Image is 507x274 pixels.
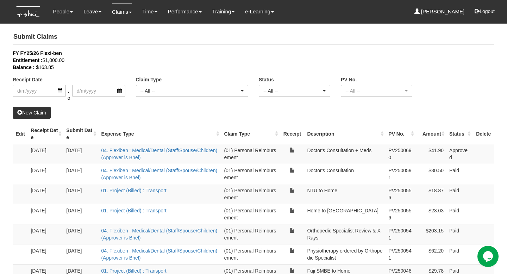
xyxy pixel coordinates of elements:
td: PV2500541 [386,244,416,264]
th: Receipt Date : activate to sort column ascending [28,124,63,144]
td: (01) Personal Reimbursement [221,144,280,164]
input: d/m/yyyy [72,85,125,97]
td: (01) Personal Reimbursement [221,244,280,264]
label: Claim Type [136,76,162,83]
th: Receipt [280,124,304,144]
a: 04. Flexiben : Medical/Dental (Staff/Spouse/Children) (Approver is Bhel) [101,148,217,160]
iframe: chat widget [477,246,500,267]
td: Home to [GEOGRAPHIC_DATA] [304,204,386,224]
td: [DATE] [28,184,63,204]
td: $18.87 [416,184,446,204]
th: Amount : activate to sort column ascending [416,124,446,144]
th: Delete [472,124,494,144]
th: Expense Type : activate to sort column ascending [98,124,221,144]
button: -- All -- [136,85,249,97]
td: PV2500591 [386,164,416,184]
td: Doctor's Consultation [304,164,386,184]
b: Entitlement : [13,57,43,63]
a: 04. Flexiben : Medical/Dental (Staff/Spouse/Children) (Approver is Bhel) [101,248,217,261]
a: e-Learning [245,4,274,20]
a: 01. Project (Billed) : Transport [101,268,166,274]
td: $203.15 [416,224,446,244]
th: Claim Type : activate to sort column ascending [221,124,280,144]
div: -- All -- [140,87,240,94]
a: [PERSON_NAME] [414,4,465,20]
td: Paid [446,184,472,204]
a: 04. Flexiben : Medical/Dental (Staff/Spouse/Children) (Approver is Bhel) [101,228,217,241]
td: (01) Personal Reimbursement [221,204,280,224]
button: -- All -- [259,85,330,97]
th: Submit Date : activate to sort column ascending [63,124,98,144]
td: NTU to Home [304,184,386,204]
a: 04. Flexiben : Medical/Dental (Staff/Spouse/Children) (Approver is Bhel) [101,168,217,180]
td: $41.90 [416,144,446,164]
td: $23.03 [416,204,446,224]
th: PV No. : activate to sort column ascending [386,124,416,144]
td: Orthopedic Specialist Review & X-Rays [304,224,386,244]
a: Claims [112,4,132,20]
label: Status [259,76,274,83]
input: d/m/yyyy [13,85,66,97]
td: $62.20 [416,244,446,264]
a: New Claim [13,107,51,119]
td: [DATE] [63,164,98,184]
td: Doctor's Consultation + Meds [304,144,386,164]
span: to [66,85,72,101]
a: Time [142,4,157,20]
button: -- All -- [341,85,412,97]
th: Edit [13,124,28,144]
td: [DATE] [63,224,98,244]
td: Physiotherapy ordered by Orthopedic Specialist [304,244,386,264]
th: Description : activate to sort column ascending [304,124,386,144]
label: Receipt Date [13,76,43,83]
a: Performance [168,4,202,20]
b: FY FY25/26 Flexi-ben [13,50,62,56]
td: [DATE] [28,164,63,184]
div: -- All -- [345,87,403,94]
a: People [53,4,73,20]
td: PV2500556 [386,184,416,204]
td: PV2500690 [386,144,416,164]
a: 01. Project (Billed) : Transport [101,208,166,213]
a: 01. Project (Billed) : Transport [101,188,166,193]
td: [DATE] [63,244,98,264]
a: Training [212,4,235,20]
div: $1,000.00 [13,57,484,64]
td: PV2500541 [386,224,416,244]
td: [DATE] [28,204,63,224]
td: Paid [446,164,472,184]
h4: Submit Claims [13,30,494,44]
td: Paid [446,244,472,264]
td: (01) Personal Reimbursement [221,184,280,204]
td: [DATE] [63,184,98,204]
th: Status : activate to sort column ascending [446,124,472,144]
td: [DATE] [28,144,63,164]
td: Approved [446,144,472,164]
span: $163.85 [36,64,54,70]
td: [DATE] [28,224,63,244]
td: Paid [446,224,472,244]
div: -- All -- [263,87,321,94]
td: (01) Personal Reimbursement [221,224,280,244]
b: Balance : [13,64,35,70]
td: [DATE] [63,204,98,224]
td: [DATE] [63,144,98,164]
td: (01) Personal Reimbursement [221,164,280,184]
a: Leave [83,4,101,20]
label: PV No. [341,76,357,83]
td: Paid [446,204,472,224]
button: Logout [470,3,500,20]
td: PV2500556 [386,204,416,224]
td: $30.50 [416,164,446,184]
td: [DATE] [28,244,63,264]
